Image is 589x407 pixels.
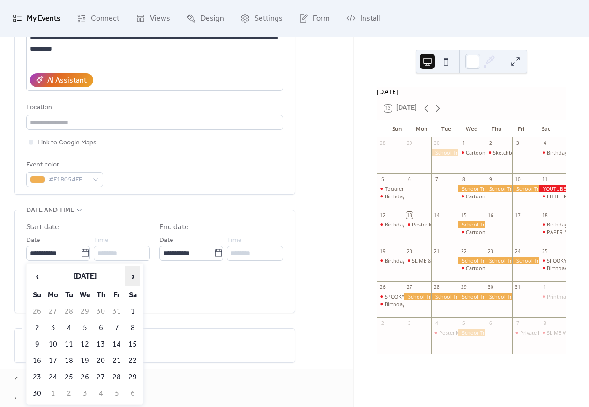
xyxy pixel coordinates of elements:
span: ‹ [30,267,44,286]
td: 12 [77,337,92,352]
div: 14 [433,212,440,219]
div: School Trip 10am-12pm [485,185,512,192]
td: 28 [109,369,124,385]
div: Start date [26,222,59,233]
div: SLIME WORKSHOP 3:30-5:00pm [539,329,566,336]
div: Cartooning Workshop 4:30-6:00pm [458,193,485,200]
div: Private Event 6:00-8:00pm [520,329,582,336]
div: School Trip 10:00am-12:00pm [458,329,485,336]
div: 29 [461,284,467,291]
div: Cartooning Workshop 4:30-6:00pm [466,193,550,200]
div: SLIME & ART 10:30am-12:00pm [412,257,486,264]
div: 4 [433,320,440,327]
td: 26 [30,304,45,319]
div: SPOOKY TODDLER WORKSHOP 9:30-11:00am [385,293,492,300]
a: Install [339,4,387,33]
div: School Trip 10am-12pm [512,185,539,192]
div: Poster-Making Workshop 4:00-6:00pm [404,221,431,228]
div: Private Event 6:00-8:00pm [512,329,539,336]
div: 6 [487,320,494,327]
div: Sketchbook Making Workshop 10:30am-12:30pm [485,149,512,156]
td: 6 [125,386,140,401]
th: [DATE] [45,266,124,286]
div: 27 [406,284,413,291]
a: Cancel [15,377,76,399]
div: 8 [542,320,548,327]
div: School Trip 10am-12pm [458,185,485,192]
div: Mon [409,120,434,138]
td: 19 [77,353,92,369]
td: 27 [93,369,108,385]
div: Wed [459,120,484,138]
td: 29 [125,369,140,385]
div: Thu [484,120,509,138]
a: Views [129,4,177,33]
div: 2 [487,140,494,147]
td: 1 [125,304,140,319]
td: 30 [30,386,45,401]
div: Poster-Making Workshop 10:30am-12:00pm [431,329,458,336]
div: Birthday 1-3pm [547,149,583,156]
div: Cartooning Workshop 4:30-6:00pm [466,149,550,156]
a: My Events [6,4,67,33]
div: Poster-Making Workshop 4:00-6:00pm [412,221,503,228]
div: [DATE] [377,87,566,97]
a: Design [179,4,231,33]
th: Mo [45,287,60,303]
div: End date [159,222,189,233]
td: 8 [125,320,140,336]
td: 5 [77,320,92,336]
th: Su [30,287,45,303]
div: Poster-Making Workshop 10:30am-12:00pm [439,329,544,336]
td: 29 [77,304,92,319]
td: 18 [61,353,76,369]
div: Sun [384,120,409,138]
div: Cartooning Workshop 4:30-6:00pm [458,228,485,235]
span: Date and time [26,205,74,216]
span: › [126,267,140,286]
div: 30 [433,140,440,147]
div: 24 [514,248,521,255]
div: School Trip 10am-12pm [431,293,458,300]
div: Birthday 2:30-4:30pm [385,193,435,200]
span: Date [26,235,40,246]
div: 7 [514,320,521,327]
div: 16 [487,212,494,219]
div: Cartooning Workshop 4:30-6:00pm [466,228,550,235]
a: Connect [70,4,127,33]
span: Time [227,235,242,246]
td: 31 [109,304,124,319]
div: Tue [434,120,459,138]
div: 30 [487,284,494,291]
div: 25 [542,248,548,255]
td: 11 [61,337,76,352]
div: 6 [406,176,413,182]
div: SPOOKY SLIME & PRINTMAKING 10:30am-12:00pm [539,257,566,264]
th: Tu [61,287,76,303]
div: School Trip 10am-12pm [485,293,512,300]
span: Install [360,11,380,26]
div: 28 [380,140,386,147]
div: 5 [461,320,467,327]
div: 31 [514,284,521,291]
div: Birthday 3:00-5:00pm [377,301,404,308]
td: 2 [61,386,76,401]
div: 26 [380,284,386,291]
div: School Trip 10am-12pm [458,293,485,300]
div: 4 [542,140,548,147]
div: School Trip 10am-12pm [485,257,512,264]
div: 15 [461,212,467,219]
div: 5 [380,176,386,182]
div: School Trip 10am-12pm [431,149,458,156]
td: 1 [45,386,60,401]
div: 18 [542,212,548,219]
div: School Trip 10am-12pm [512,257,539,264]
td: 16 [30,353,45,369]
span: #F1B054FF [49,174,88,186]
th: Fr [109,287,124,303]
div: Birthday 3:00-5:00pm [385,301,435,308]
div: 7 [433,176,440,182]
td: 14 [109,337,124,352]
div: 28 [433,284,440,291]
td: 23 [30,369,45,385]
